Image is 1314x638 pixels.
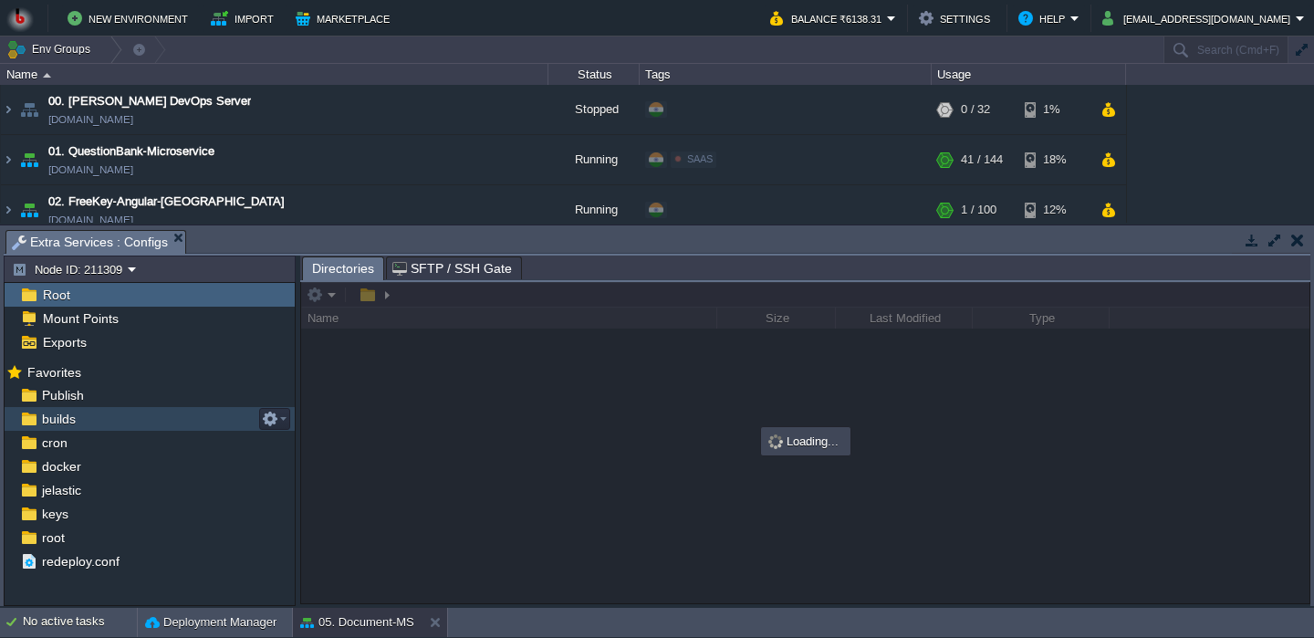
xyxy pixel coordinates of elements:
[43,73,51,78] img: AMDAwAAAACH5BAEAAAAALAAAAAABAAEAAAICRAEAOw==
[1025,135,1084,184] div: 18%
[38,482,84,498] a: jelastic
[16,135,42,184] img: AMDAwAAAACH5BAEAAAAALAAAAAABAAEAAAICRAEAOw==
[1,185,16,235] img: AMDAwAAAACH5BAEAAAAALAAAAAABAAEAAAICRAEAOw==
[38,553,122,570] a: redeploy.conf
[12,261,128,277] button: Node ID: 211309
[296,7,395,29] button: Marketplace
[1018,7,1070,29] button: Help
[48,110,133,129] a: [DOMAIN_NAME]
[548,85,640,134] div: Stopped
[38,411,78,427] a: builds
[38,387,87,403] a: Publish
[211,7,279,29] button: Import
[933,64,1125,85] div: Usage
[392,257,512,279] span: SFTP / SSH Gate
[24,365,84,380] a: Favorites
[48,211,133,229] a: [DOMAIN_NAME]
[919,7,996,29] button: Settings
[312,257,374,280] span: Directories
[1,135,16,184] img: AMDAwAAAACH5BAEAAAAALAAAAAABAAEAAAICRAEAOw==
[38,529,68,546] a: root
[763,429,849,454] div: Loading...
[300,613,414,632] button: 05. Document-MS
[48,92,251,110] a: 00. [PERSON_NAME] DevOps Server
[2,64,547,85] div: Name
[48,161,133,179] a: [DOMAIN_NAME]
[770,7,887,29] button: Balance ₹6138.31
[24,364,84,381] span: Favorites
[641,64,931,85] div: Tags
[961,85,990,134] div: 0 / 32
[39,287,73,303] a: Root
[145,613,276,632] button: Deployment Manager
[39,310,121,327] a: Mount Points
[38,434,70,451] a: cron
[1102,7,1296,29] button: [EMAIL_ADDRESS][DOMAIN_NAME]
[6,37,97,62] button: Env Groups
[6,5,34,32] img: Bitss Techniques
[38,506,71,522] a: keys
[48,193,285,211] a: 02. FreeKey-Angular-[GEOGRAPHIC_DATA]
[38,458,84,475] a: docker
[68,7,193,29] button: New Environment
[1025,85,1084,134] div: 1%
[16,185,42,235] img: AMDAwAAAACH5BAEAAAAALAAAAAABAAEAAAICRAEAOw==
[961,135,1003,184] div: 41 / 144
[687,153,713,164] span: SAAS
[39,334,89,350] a: Exports
[1,85,16,134] img: AMDAwAAAACH5BAEAAAAALAAAAAABAAEAAAICRAEAOw==
[548,185,640,235] div: Running
[1025,185,1084,235] div: 12%
[548,135,640,184] div: Running
[961,185,996,235] div: 1 / 100
[48,142,214,161] a: 01. QuestionBank-Microservice
[549,64,639,85] div: Status
[23,608,137,637] div: No active tasks
[16,85,42,134] img: AMDAwAAAACH5BAEAAAAALAAAAAABAAEAAAICRAEAOw==
[12,231,168,254] span: Extra Services : Configs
